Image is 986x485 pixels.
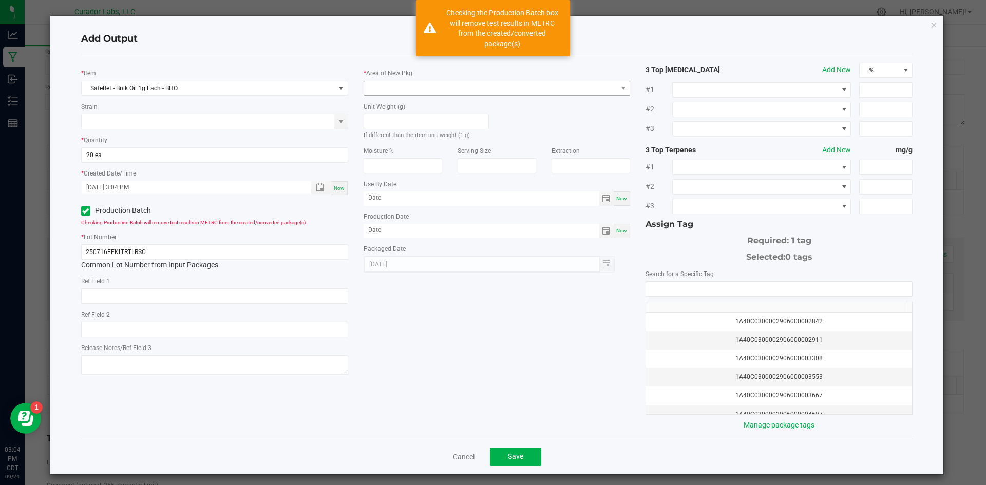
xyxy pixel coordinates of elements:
[453,452,475,462] a: Cancel
[822,145,851,156] button: Add New
[599,224,614,238] span: Toggle calendar
[364,244,406,254] label: Packaged Date
[490,448,541,466] button: Save
[81,220,307,225] span: Checking Production Batch will remove test results in METRC from the created/converted package(s).
[822,65,851,75] button: Add New
[84,169,136,178] label: Created Date/Time
[311,181,331,194] span: Toggle popup
[364,191,599,204] input: Date
[744,421,814,429] a: Manage package tags
[646,181,672,192] span: #2
[646,65,752,75] strong: 3 Top [MEDICAL_DATA]
[646,230,913,247] div: Required: 1 tag
[646,269,714,279] label: Search for a Specific Tag
[81,310,110,319] label: Ref Field 2
[599,191,614,206] span: Toggle calendar
[81,277,110,286] label: Ref Field 1
[652,391,906,400] div: 1A40C0300002906000003667
[81,244,348,270] div: Common Lot Number from Input Packages
[30,401,43,414] iframe: Resource center unread badge
[616,228,627,234] span: Now
[646,104,672,114] span: #2
[82,181,300,194] input: Created Datetime
[552,146,580,156] label: Extraction
[646,123,672,134] span: #3
[646,282,912,296] input: NO DATA FOUND
[652,372,906,382] div: 1A40C0300002906000003553
[859,145,913,156] strong: mg/g
[616,196,627,201] span: Now
[860,63,899,77] span: %
[646,145,752,156] strong: 3 Top Terpenes
[672,199,851,214] span: NO DATA FOUND
[364,146,394,156] label: Moisture %
[82,81,335,95] span: SafeBet - Bulk Oil 1g Each - BHO
[646,162,672,172] span: #1
[646,218,913,230] div: Assign Tag
[646,247,913,263] div: Selected:
[366,69,412,78] label: Area of New Pkg
[364,212,409,221] label: Production Date
[652,354,906,363] div: 1A40C0300002906000003308
[646,84,672,95] span: #1
[652,317,906,326] div: 1A40C0300002906000002842
[458,146,491,156] label: Serving Size
[364,224,599,237] input: Date
[785,252,812,262] span: 0 tags
[646,201,672,211] span: #3
[672,160,851,175] span: NO DATA FOUND
[81,205,207,216] label: Production Batch
[334,185,345,191] span: Now
[364,102,405,111] label: Unit Weight (g)
[508,452,523,460] span: Save
[364,180,396,189] label: Use By Date
[84,135,107,145] label: Quantity
[84,69,96,78] label: Item
[81,102,98,111] label: Strain
[81,343,151,353] label: Release Notes/Ref Field 3
[81,32,913,46] h4: Add Output
[84,232,117,242] label: Lot Number
[364,132,470,139] small: If different than the item unit weight (1 g)
[10,403,41,434] iframe: Resource center
[652,410,906,419] div: 1A40C0300002906000004697
[652,335,906,345] div: 1A40C0300002906000002911
[442,8,562,49] div: Checking the Production Batch box will remove test results in METRC from the created/converted pa...
[672,179,851,195] span: NO DATA FOUND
